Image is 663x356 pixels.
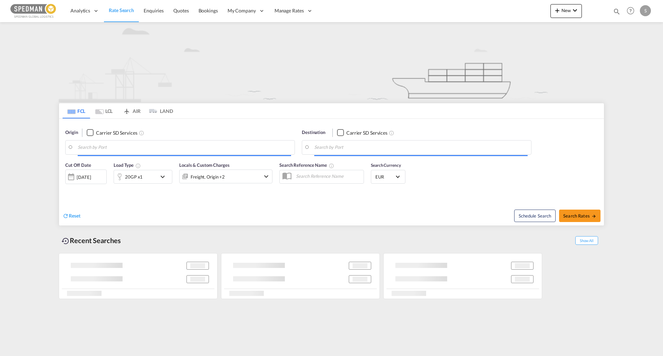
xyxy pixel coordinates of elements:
[179,162,230,168] span: Locals & Custom Charges
[63,213,69,219] md-icon: icon-refresh
[65,162,91,168] span: Cut Off Date
[563,213,596,219] span: Search Rates
[63,103,173,118] md-pagination-wrapper: Use the left and right arrow keys to navigate between tabs
[87,129,137,136] md-checkbox: Checkbox No Ink
[125,172,143,182] div: 20GP x1
[625,5,636,17] span: Help
[292,171,364,181] input: Search Reference Name
[59,119,604,225] div: Origin Checkbox No InkUnchecked: Search for CY (Container Yard) services for all selected carrier...
[199,8,218,13] span: Bookings
[63,103,90,118] md-tab-item: FCL
[135,163,141,169] md-icon: Select multiple loads to view rates
[144,8,164,13] span: Enquiries
[70,7,90,14] span: Analytics
[279,162,334,168] span: Search Reference Name
[553,8,579,13] span: New
[123,107,131,112] md-icon: icon-airplane
[61,237,70,245] md-icon: icon-backup-restore
[613,8,621,15] md-icon: icon-magnify
[69,213,80,219] span: Reset
[571,6,579,15] md-icon: icon-chevron-down
[59,233,124,248] div: Recent Searches
[228,7,256,14] span: My Company
[575,236,598,245] span: Show All
[550,4,582,18] button: icon-plus 400-fgNewicon-chevron-down
[389,130,394,136] md-icon: Unchecked: Search for CY (Container Yard) services for all selected carriers.Checked : Search for...
[191,172,225,182] div: Freight Origin Destination Dock Stuffing
[10,3,57,19] img: c12ca350ff1b11efb6b291369744d907.png
[375,172,402,182] md-select: Select Currency: € EUREuro
[96,129,137,136] div: Carrier SD Services
[59,22,604,102] img: new-FCL.png
[109,7,134,13] span: Rate Search
[118,103,145,118] md-tab-item: AIR
[371,163,401,168] span: Search Currency
[302,129,325,136] span: Destination
[553,6,561,15] md-icon: icon-plus 400-fg
[173,8,189,13] span: Quotes
[158,173,170,181] md-icon: icon-chevron-down
[592,214,596,219] md-icon: icon-arrow-right
[145,103,173,118] md-tab-item: LAND
[90,103,118,118] md-tab-item: LCL
[514,210,556,222] button: Note: By default Schedule search will only considerorigin ports, destination ports and cut off da...
[65,183,70,193] md-datepicker: Select
[346,129,387,136] div: Carrier SD Services
[262,172,270,181] md-icon: icon-chevron-down
[65,129,78,136] span: Origin
[640,5,651,16] div: S
[375,174,395,180] span: EUR
[139,130,144,136] md-icon: Unchecked: Search for CY (Container Yard) services for all selected carriers.Checked : Search for...
[275,7,304,14] span: Manage Rates
[613,8,621,18] div: icon-magnify
[77,174,91,180] div: [DATE]
[114,170,172,184] div: 20GP x1icon-chevron-down
[114,162,141,168] span: Load Type
[63,212,80,220] div: icon-refreshReset
[314,142,528,153] input: Search by Port
[625,5,640,17] div: Help
[65,170,107,184] div: [DATE]
[78,142,291,153] input: Search by Port
[179,170,272,183] div: Freight Origin Destination Dock Stuffingicon-chevron-down
[329,163,334,169] md-icon: Your search will be saved by the below given name
[337,129,387,136] md-checkbox: Checkbox No Ink
[559,210,600,222] button: Search Ratesicon-arrow-right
